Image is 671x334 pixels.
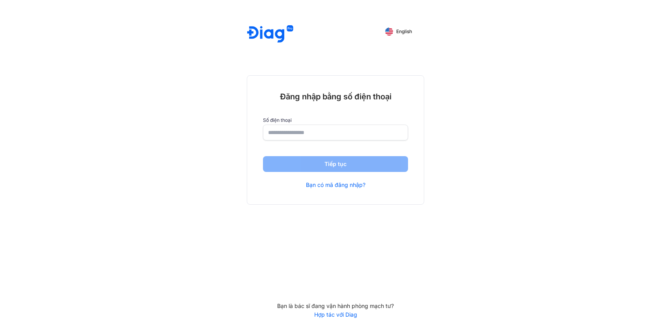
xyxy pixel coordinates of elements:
[396,29,412,34] span: English
[263,156,408,172] button: Tiếp tục
[247,311,424,318] a: Hợp tác với Diag
[247,302,424,310] div: Bạn là bác sĩ đang vận hành phòng mạch tư?
[380,25,418,38] button: English
[247,25,293,44] img: logo
[385,28,393,35] img: English
[263,91,408,102] div: Đăng nhập bằng số điện thoại
[306,181,365,188] a: Bạn có mã đăng nhập?
[263,118,408,123] label: Số điện thoại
